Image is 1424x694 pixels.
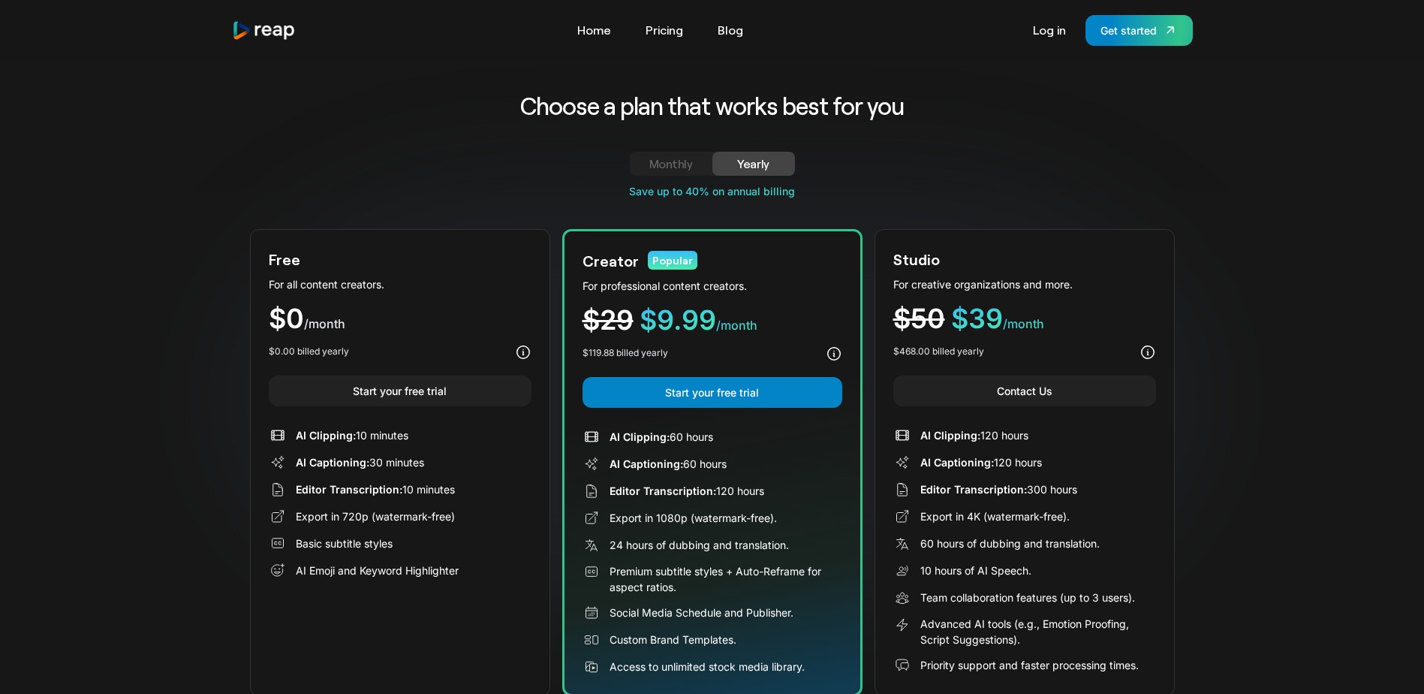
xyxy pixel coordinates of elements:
div: Studio [893,248,940,270]
a: Log in [1025,18,1073,42]
div: Premium subtitle styles + Auto-Reframe for aspect ratios. [610,563,842,595]
span: /month [304,316,345,331]
div: For creative organizations and more. [893,276,1156,292]
span: Editor Transcription: [920,483,1027,496]
div: Monthly [648,155,694,173]
a: Home [570,18,619,42]
a: Blog [710,18,751,42]
div: Social Media Schedule and Publisher. [610,605,793,620]
div: Priority support and faster processing times. [920,657,1139,673]
div: 120 hours [920,427,1028,443]
div: 10 minutes [296,481,455,497]
div: Export in 720p (watermark-free) [296,508,455,524]
span: $39 [951,302,1003,335]
div: Yearly [730,155,777,173]
span: $50 [893,302,945,335]
span: AI Captioning: [296,456,369,469]
span: AI Clipping: [296,429,356,442]
div: For professional content creators. [583,278,842,294]
div: 300 hours [920,481,1077,497]
div: Advanced AI tools (e.g., Emotion Proofing, Script Suggestions). [920,616,1156,647]
div: 60 hours [610,456,727,472]
div: 60 hours of dubbing and translation. [920,536,1100,551]
div: Team collaboration features (up to 3 users). [920,590,1135,605]
div: $119.88 billed yearly [583,346,668,360]
div: Free [269,248,300,270]
a: Start your free trial [269,376,531,406]
span: $29 [583,303,634,336]
div: Basic subtitle styles [296,536,393,551]
img: reap logo [232,20,297,41]
div: 30 minutes [296,454,424,470]
div: Custom Brand Templates. [610,632,736,647]
div: $468.00 billed yearly [893,345,984,358]
div: Get started [1100,23,1157,38]
div: 10 minutes [296,427,408,443]
div: $0 [269,305,531,333]
span: AI Captioning: [610,457,683,470]
div: Popular [648,251,697,270]
a: Get started [1085,15,1193,46]
div: Export in 4K (watermark-free). [920,508,1070,524]
div: 60 hours [610,429,713,445]
div: Export in 1080p (watermark-free). [610,510,777,526]
span: AI Captioning: [920,456,994,469]
div: $0.00 billed yearly [269,345,349,358]
div: 24 hours of dubbing and translation. [610,537,789,553]
span: /month [1003,316,1044,331]
div: For all content creators. [269,276,531,292]
h2: Choose a plan that works best for you [402,90,1022,122]
div: Creator [583,249,639,272]
div: Save up to 40% on annual billing [250,183,1175,199]
div: AI Emoji and Keyword Highlighter [296,563,459,578]
span: Editor Transcription: [610,484,716,497]
a: Start your free trial [583,377,842,408]
div: 120 hours [920,454,1042,470]
span: AI Clipping: [610,430,670,443]
a: Pricing [638,18,691,42]
a: Contact Us [893,376,1156,406]
span: AI Clipping: [920,429,980,442]
span: Editor Transcription: [296,483,402,496]
span: $9.99 [640,303,716,336]
div: 120 hours [610,483,764,499]
div: Access to unlimited stock media library. [610,659,805,674]
div: 10 hours of AI Speech. [920,563,1031,578]
span: /month [716,318,757,333]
